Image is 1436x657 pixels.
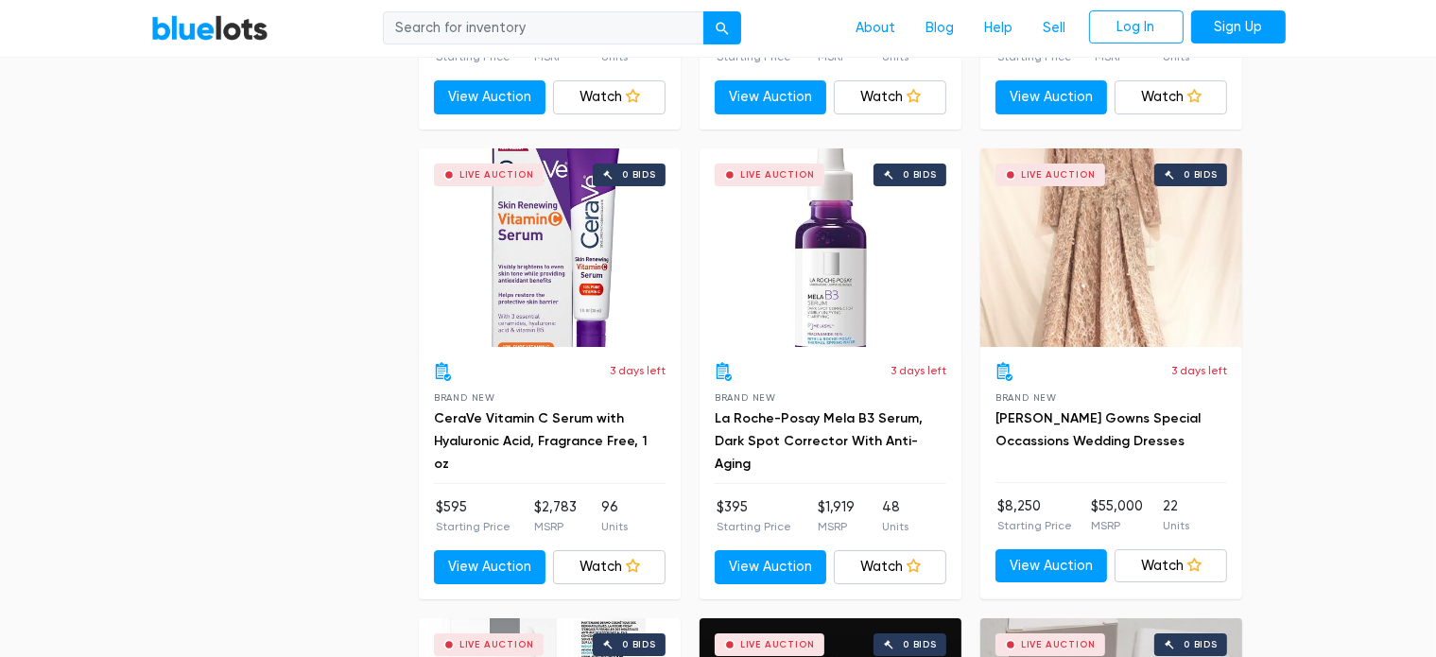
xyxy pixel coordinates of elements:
[995,80,1108,114] a: View Auction
[997,496,1072,534] li: $8,250
[717,497,791,535] li: $395
[715,410,923,472] a: La Roche-Posay Mela B3 Serum, Dark Spot Corrector With Anti-Aging
[1021,640,1096,649] div: Live Auction
[715,80,827,114] a: View Auction
[459,640,534,649] div: Live Auction
[1115,549,1227,583] a: Watch
[1163,496,1189,534] li: 22
[995,549,1108,583] a: View Auction
[436,518,510,535] p: Starting Price
[434,392,495,403] span: Brand New
[882,518,908,535] p: Units
[622,640,656,649] div: 0 bids
[740,640,815,649] div: Live Auction
[997,517,1072,534] p: Starting Price
[1091,517,1143,534] p: MSRP
[841,10,911,46] a: About
[1115,80,1227,114] a: Watch
[980,148,1242,347] a: Live Auction 0 bids
[1191,10,1286,44] a: Sign Up
[818,518,855,535] p: MSRP
[903,640,937,649] div: 0 bids
[553,550,666,584] a: Watch
[553,80,666,114] a: Watch
[534,518,577,535] p: MSRP
[715,550,827,584] a: View Auction
[740,170,815,180] div: Live Auction
[622,170,656,180] div: 0 bids
[436,497,510,535] li: $595
[891,362,946,379] p: 3 days left
[151,14,268,42] a: BlueLots
[1089,10,1184,44] a: Log In
[534,497,577,535] li: $2,783
[1029,10,1081,46] a: Sell
[818,497,855,535] li: $1,919
[911,10,970,46] a: Blog
[601,497,628,535] li: 96
[995,410,1201,449] a: [PERSON_NAME] Gowns Special Occassions Wedding Dresses
[1091,496,1143,534] li: $55,000
[610,362,666,379] p: 3 days left
[1184,640,1218,649] div: 0 bids
[834,80,946,114] a: Watch
[1184,170,1218,180] div: 0 bids
[434,550,546,584] a: View Auction
[882,497,908,535] li: 48
[383,11,704,45] input: Search for inventory
[459,170,534,180] div: Live Auction
[717,518,791,535] p: Starting Price
[1163,517,1189,534] p: Units
[434,410,648,472] a: CeraVe Vitamin C Serum with Hyaluronic Acid, Fragrance Free, 1 oz
[419,148,681,347] a: Live Auction 0 bids
[601,518,628,535] p: Units
[1021,170,1096,180] div: Live Auction
[903,170,937,180] div: 0 bids
[1171,362,1227,379] p: 3 days left
[700,148,961,347] a: Live Auction 0 bids
[434,80,546,114] a: View Auction
[834,550,946,584] a: Watch
[995,392,1057,403] span: Brand New
[970,10,1029,46] a: Help
[715,392,776,403] span: Brand New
